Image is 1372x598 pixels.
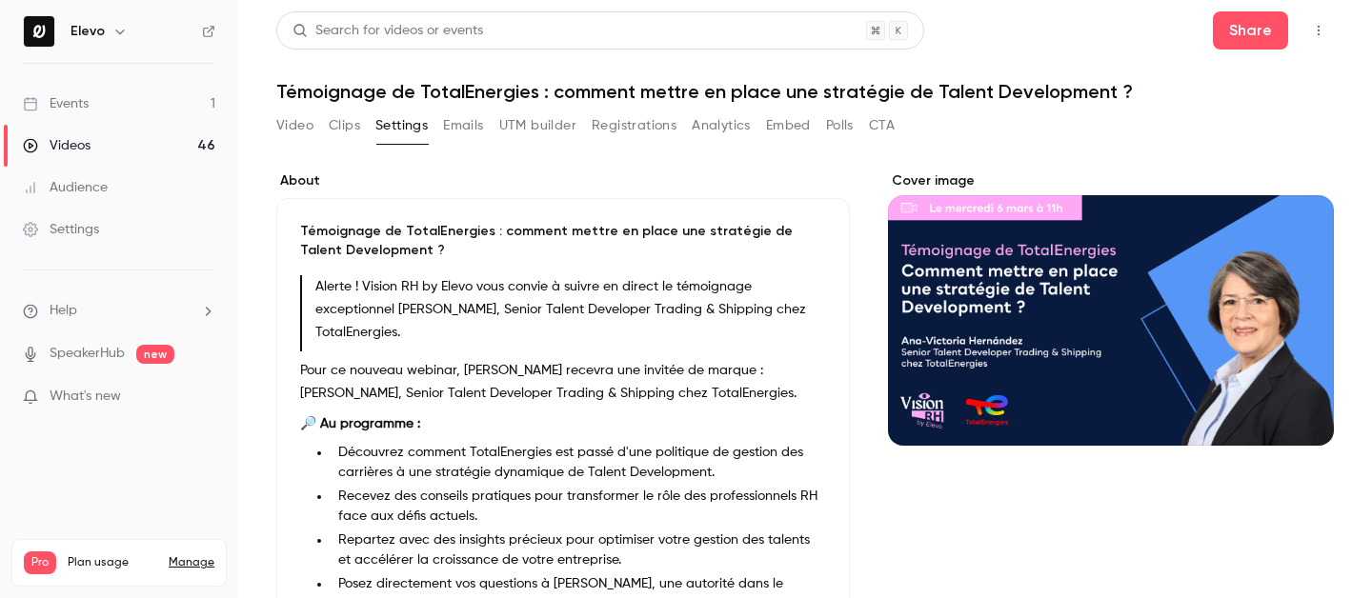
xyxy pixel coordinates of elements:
div: Audience [23,178,108,197]
div: Settings [23,220,99,239]
button: Video [276,110,313,141]
button: Embed [766,110,811,141]
div: Search for videos or events [293,21,483,41]
span: Pro [24,551,56,574]
li: help-dropdown-opener [23,301,215,321]
li: Recevez des conseils pratiques pour transformer le rôle des professionnels RH face aux défis actu... [331,487,826,527]
a: SpeakerHub [50,344,125,364]
p: Témoignage de TotalEnergies : comment mettre en place une stratégie de Talent Development ? [300,222,826,260]
button: CTA [869,110,895,141]
a: Manage [169,555,214,570]
p: Pour ce nouveau webinar, [PERSON_NAME] recevra une invitée de marque : [PERSON_NAME], Senior Tale... [300,359,826,405]
li: Découvrez comment TotalEnergies est passé d'une politique de gestion des carrières à une stratégi... [331,443,826,483]
img: Elevo [24,16,54,47]
button: Clips [329,110,360,141]
section: Cover image [888,171,1334,446]
h1: Témoignage de TotalEnergies : comment mettre en place une stratégie de Talent Development ? [276,80,1334,103]
button: Share [1213,11,1288,50]
span: Plan usage [68,555,157,570]
span: What's new [50,387,121,407]
div: Events [23,94,89,113]
div: Videos [23,136,91,155]
h6: Elevo [71,22,105,41]
iframe: Noticeable Trigger [192,389,215,406]
label: Cover image [888,171,1334,190]
button: Polls [826,110,854,141]
span: new [136,345,174,364]
span: Help [50,301,77,321]
strong: 🔎 Au programme : [300,417,420,430]
p: Alerte ! Vision RH by Elevo vous convie à suivre en direct le témoignage exceptionnel [PERSON_NAM... [315,275,826,344]
li: Repartez avec des insights précieux pour optimiser votre gestion des talents et accélérer la croi... [331,530,826,570]
button: Analytics [692,110,751,141]
button: UTM builder [499,110,576,141]
button: Settings [375,110,428,141]
button: Emails [443,110,483,141]
label: About [276,171,850,190]
button: Top Bar Actions [1303,15,1334,46]
button: Registrations [592,110,676,141]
